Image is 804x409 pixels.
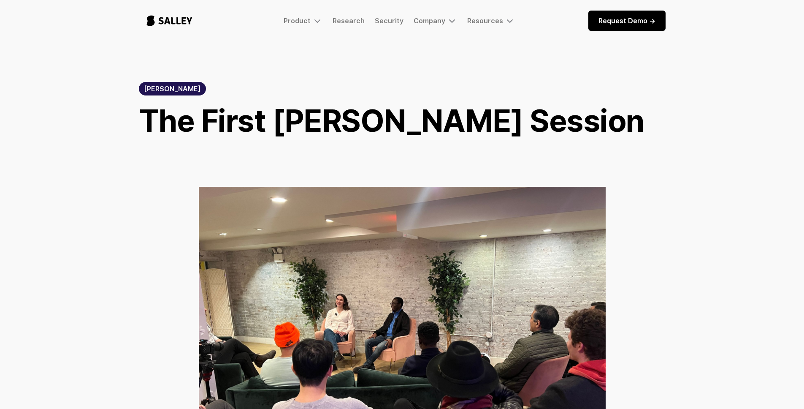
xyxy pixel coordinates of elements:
[284,16,311,25] div: Product
[414,16,445,25] div: Company
[588,11,666,31] a: Request Demo ->
[375,16,403,25] a: Security
[139,7,200,35] a: home
[467,16,515,26] div: Resources
[139,106,644,136] h1: The First [PERSON_NAME] Session
[333,16,365,25] a: Research
[139,82,206,95] a: [PERSON_NAME]
[467,16,503,25] div: Resources
[144,84,201,94] div: [PERSON_NAME]
[284,16,322,26] div: Product
[414,16,457,26] div: Company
